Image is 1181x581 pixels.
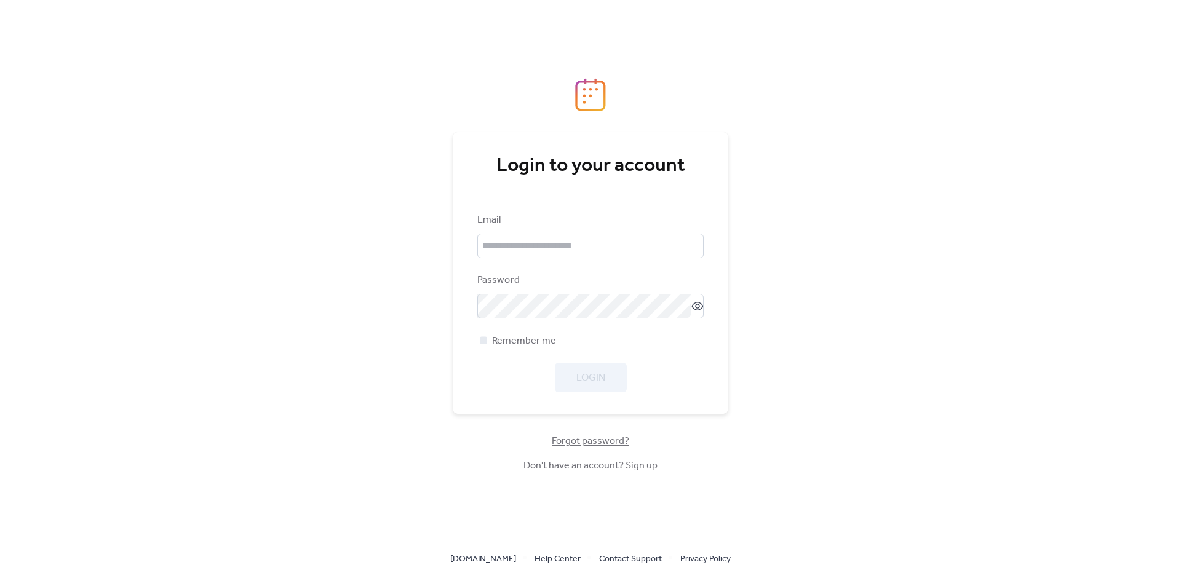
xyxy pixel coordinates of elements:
a: Help Center [535,551,581,566]
img: logo [575,78,606,111]
span: [DOMAIN_NAME] [450,552,516,567]
a: Contact Support [599,551,662,566]
span: Don't have an account? [523,459,658,473]
a: Forgot password? [552,438,629,445]
a: Privacy Policy [680,551,731,566]
a: [DOMAIN_NAME] [450,551,516,566]
span: Help Center [535,552,581,567]
div: Login to your account [477,154,704,178]
span: Forgot password? [552,434,629,449]
div: Email [477,213,701,227]
span: Contact Support [599,552,662,567]
span: Privacy Policy [680,552,731,567]
span: Remember me [492,334,556,349]
div: Password [477,273,701,288]
a: Sign up [626,456,658,475]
